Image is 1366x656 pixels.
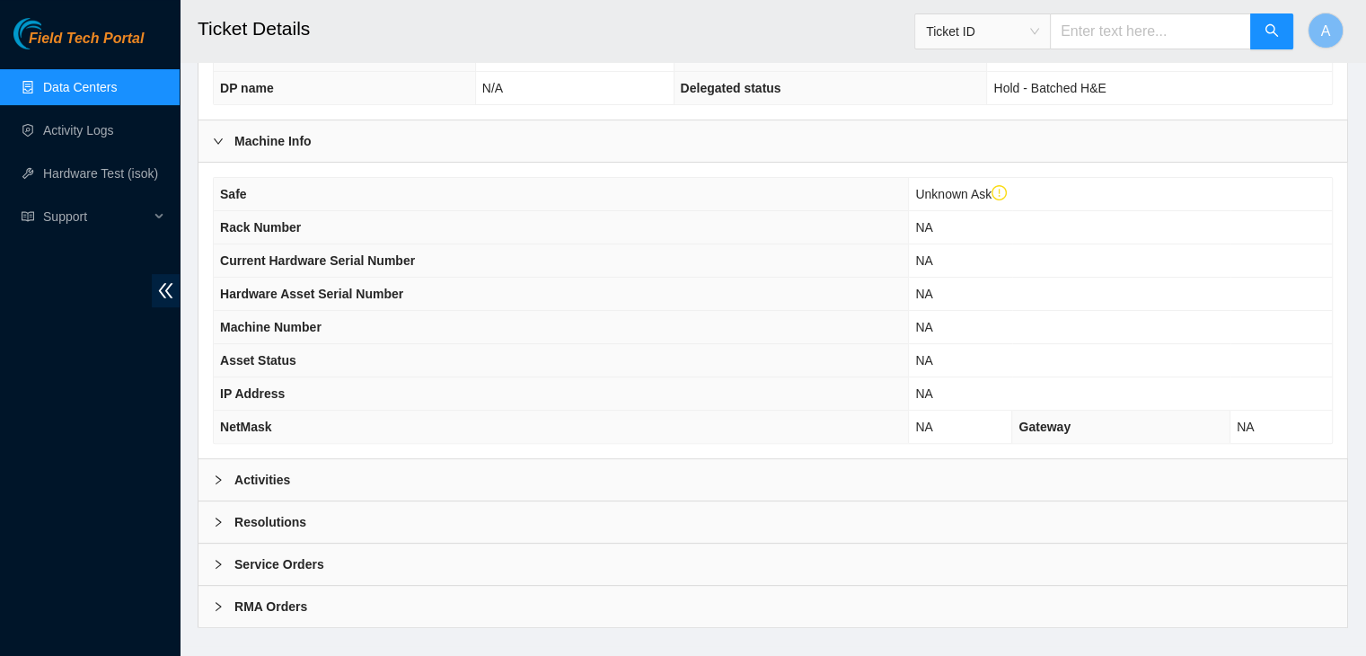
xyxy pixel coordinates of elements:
[915,220,932,235] span: NA
[681,81,781,95] span: Delegated status
[234,131,312,151] b: Machine Info
[234,554,324,574] b: Service Orders
[482,81,503,95] span: N/A
[13,18,91,49] img: Akamai Technologies
[198,459,1347,501] div: Activities
[220,353,296,368] span: Asset Status
[926,18,1039,45] span: Ticket ID
[1237,420,1254,434] span: NA
[1321,20,1331,42] span: A
[198,586,1347,627] div: RMA Orders
[915,353,932,368] span: NA
[1308,13,1344,49] button: A
[234,597,307,616] b: RMA Orders
[220,287,403,301] span: Hardware Asset Serial Number
[915,253,932,268] span: NA
[152,274,180,307] span: double-left
[220,81,274,95] span: DP name
[991,185,1008,201] span: exclamation-circle
[220,386,285,401] span: IP Address
[220,420,272,434] span: NetMask
[198,544,1347,585] div: Service Orders
[220,220,301,235] span: Rack Number
[213,517,224,527] span: right
[1250,13,1293,49] button: search
[43,166,158,181] a: Hardware Test (isok)
[915,386,932,401] span: NA
[993,81,1106,95] span: Hold - Batched H&E
[234,512,306,532] b: Resolutions
[198,120,1347,162] div: Machine Info
[198,501,1347,543] div: Resolutions
[220,187,247,201] span: Safe
[213,136,224,146] span: right
[213,601,224,612] span: right
[915,420,932,434] span: NA
[43,80,117,94] a: Data Centers
[915,187,1007,201] span: Unknown Ask
[915,287,932,301] span: NA
[220,253,415,268] span: Current Hardware Serial Number
[234,470,290,490] b: Activities
[1265,23,1279,40] span: search
[213,559,224,570] span: right
[22,210,34,223] span: read
[1018,420,1071,434] span: Gateway
[29,31,144,48] span: Field Tech Portal
[220,320,322,334] span: Machine Number
[13,32,144,56] a: Akamai TechnologiesField Tech Portal
[213,474,224,485] span: right
[915,320,932,334] span: NA
[43,199,149,235] span: Support
[43,123,114,137] a: Activity Logs
[1050,13,1251,49] input: Enter text here...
